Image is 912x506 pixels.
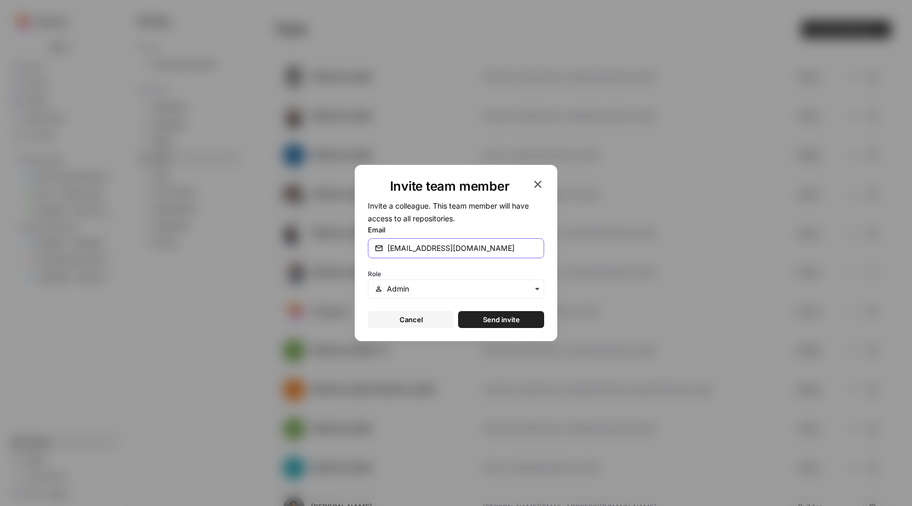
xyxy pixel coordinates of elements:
[400,314,423,325] span: Cancel
[368,201,529,223] span: Invite a colleague. This team member will have access to all repositories.
[368,270,381,278] span: Role
[368,224,544,235] label: Email
[387,284,537,294] input: Admin
[387,243,533,254] input: email@company.com
[368,311,454,328] button: Cancel
[458,311,544,328] button: Send invite
[483,314,520,325] span: Send invite
[368,178,531,195] h1: Invite team member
